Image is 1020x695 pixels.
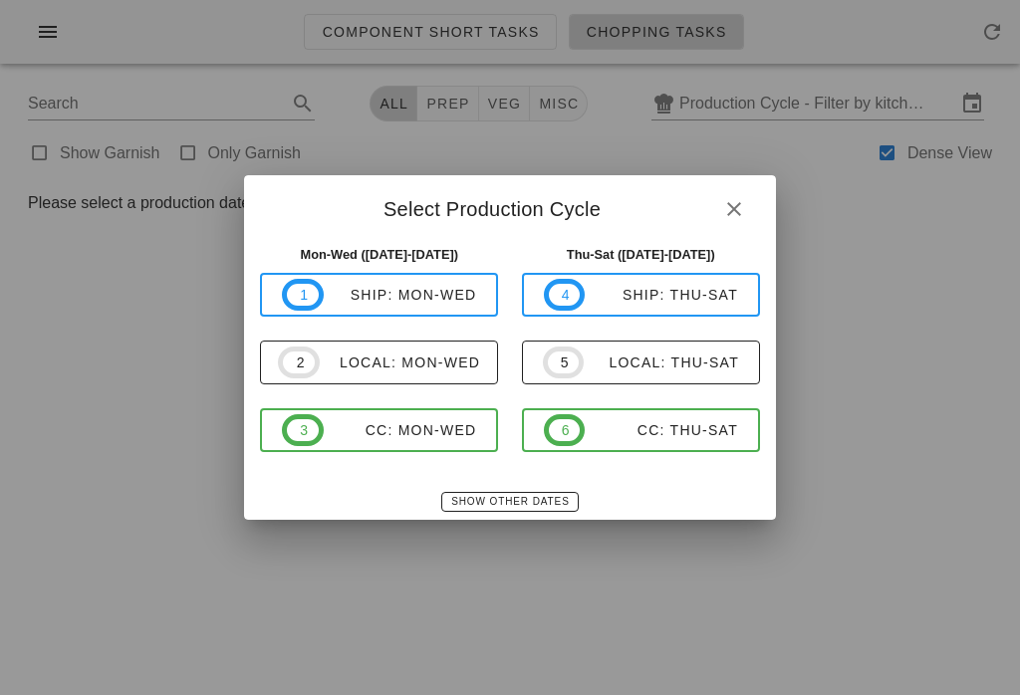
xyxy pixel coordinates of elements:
[295,351,303,373] span: 2
[561,284,569,306] span: 4
[560,351,568,373] span: 5
[299,419,307,441] span: 3
[260,341,498,384] button: 2local: Mon-Wed
[244,175,775,237] div: Select Production Cycle
[300,247,458,262] strong: Mon-Wed ([DATE]-[DATE])
[522,341,760,384] button: 5local: Thu-Sat
[324,287,477,303] div: ship: Mon-Wed
[522,273,760,317] button: 4ship: Thu-Sat
[324,422,477,438] div: CC: Mon-Wed
[299,284,307,306] span: 1
[584,354,739,370] div: local: Thu-Sat
[561,419,569,441] span: 6
[585,287,738,303] div: ship: Thu-Sat
[260,273,498,317] button: 1ship: Mon-Wed
[320,354,480,370] div: local: Mon-Wed
[441,492,578,512] button: Show Other Dates
[450,496,569,507] span: Show Other Dates
[260,408,498,452] button: 3CC: Mon-Wed
[567,247,715,262] strong: Thu-Sat ([DATE]-[DATE])
[585,422,738,438] div: CC: Thu-Sat
[522,408,760,452] button: 6CC: Thu-Sat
